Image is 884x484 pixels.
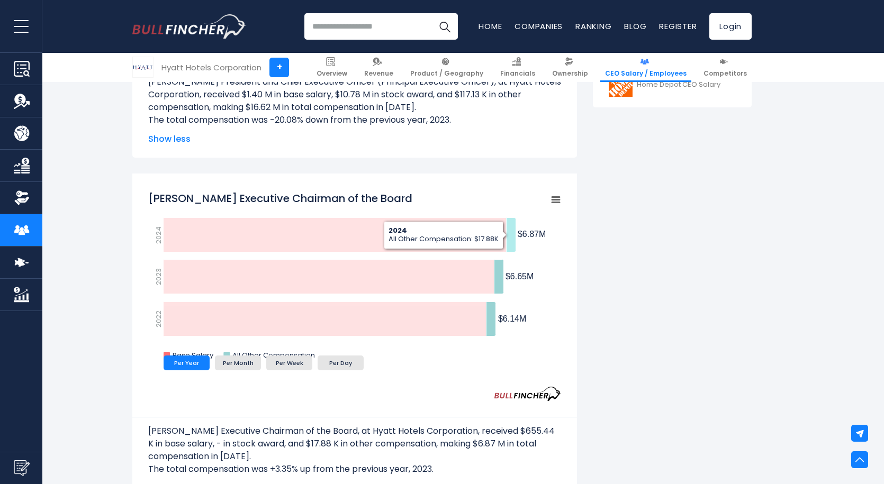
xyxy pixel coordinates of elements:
[161,61,261,74] div: Hyatt Hotels Corporation
[410,69,483,78] span: Product / Geography
[601,70,744,99] a: Home Depot CEO Salary
[637,80,720,89] span: Home Depot CEO Salary
[132,14,247,39] img: Bullfincher logo
[232,350,315,360] text: All Other Compensation
[317,69,347,78] span: Overview
[699,53,752,82] a: Competitors
[148,425,561,463] p: [PERSON_NAME] Executive Chairman of the Board, at Hyatt Hotels Corporation, received $655.44 K in...
[148,191,412,206] tspan: [PERSON_NAME] Executive Chairman of the Board
[312,53,352,82] a: Overview
[518,230,546,239] tspan: $6.87M
[547,53,593,82] a: Ownership
[215,355,261,370] li: Per Month
[148,114,561,126] p: The total compensation was -20.08% down from the previous year, 2023.
[148,463,561,476] p: The total compensation was +3.35% up from the previous year, 2023.
[133,57,153,77] img: H logo
[266,355,312,370] li: Per Week
[624,21,646,32] a: Blog
[154,226,164,244] text: 2024
[500,69,535,78] span: Financials
[506,272,534,281] tspan: $6.65M
[154,268,164,285] text: 2023
[148,133,561,145] span: Show less
[479,21,502,32] a: Home
[515,21,563,32] a: Companies
[359,53,398,82] a: Revenue
[605,69,687,78] span: CEO Salary / Employees
[164,355,210,370] li: Per Year
[659,21,697,32] a: Register
[575,21,611,32] a: Ranking
[173,350,214,360] text: Base Salary
[552,69,588,78] span: Ownership
[318,355,364,370] li: Per Day
[14,190,30,206] img: Ownership
[364,69,393,78] span: Revenue
[498,314,526,323] tspan: $6.14M
[148,76,561,114] p: [PERSON_NAME] President and Chief Executive Officer (Principal Executive Officer), at Hyatt Hotel...
[405,53,488,82] a: Product / Geography
[132,14,246,39] a: Go to homepage
[495,53,540,82] a: Financials
[431,13,458,40] button: Search
[607,73,634,97] img: HD logo
[269,58,289,77] a: +
[703,69,747,78] span: Competitors
[600,53,691,82] a: CEO Salary / Employees
[154,311,164,327] text: 2022
[709,13,752,40] a: Login
[148,186,561,371] svg: Thomas J. Pritzker Executive Chairman of the Board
